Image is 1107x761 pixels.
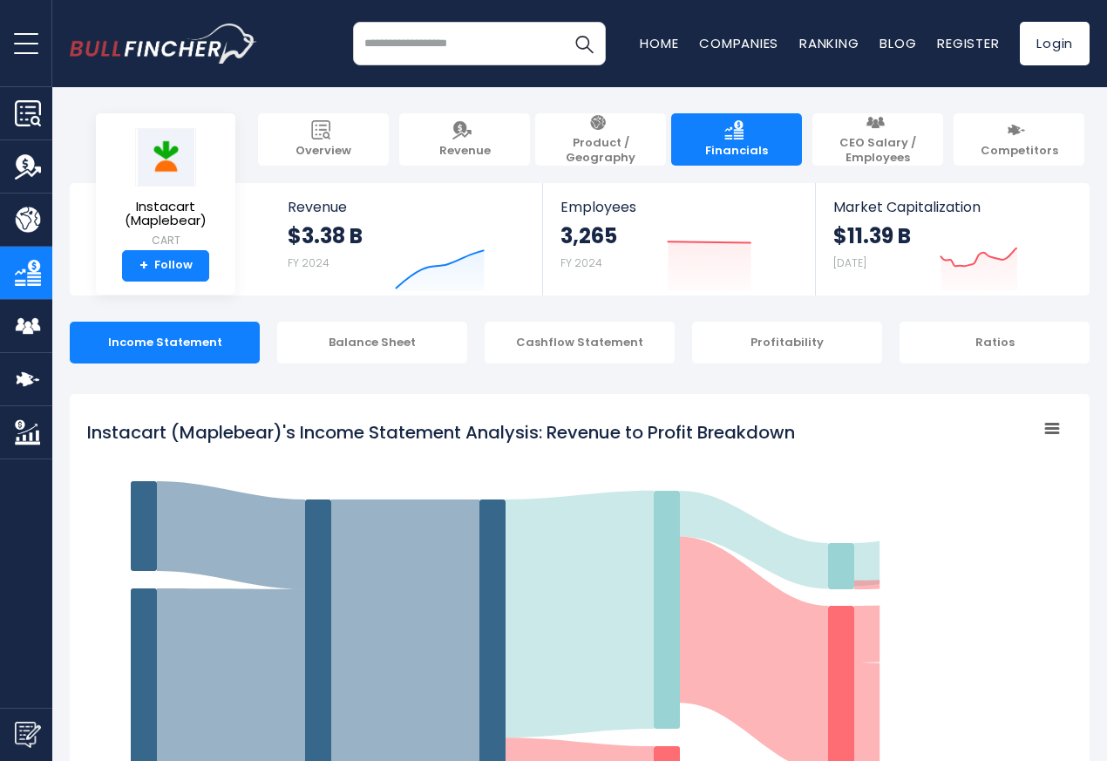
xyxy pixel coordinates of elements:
strong: $3.38 B [288,222,363,249]
strong: $11.39 B [833,222,911,249]
a: Overview [258,113,389,166]
span: Market Capitalization [833,199,1070,215]
tspan: Instacart (Maplebear)'s Income Statement Analysis: Revenue to Profit Breakdown [87,420,795,445]
a: Revenue [399,113,530,166]
a: Instacart (Maplebear) CART [109,127,222,250]
strong: + [139,258,148,274]
button: Search [562,22,606,65]
span: Instacart (Maplebear) [110,200,221,228]
div: Ratios [900,322,1090,364]
small: FY 2024 [560,255,602,270]
a: Home [640,34,678,52]
a: Blog [879,34,916,52]
a: Companies [699,34,778,52]
small: FY 2024 [288,255,329,270]
a: +Follow [122,250,209,282]
a: Ranking [799,34,859,52]
strong: 3,265 [560,222,617,249]
span: Employees [560,199,797,215]
span: Revenue [439,144,491,159]
a: Employees 3,265 FY 2024 [543,183,814,296]
a: Go to homepage [70,24,257,64]
a: CEO Salary / Employees [812,113,943,166]
div: Cashflow Statement [485,322,675,364]
span: Financials [705,144,768,159]
a: Login [1020,22,1090,65]
div: Income Statement [70,322,260,364]
span: CEO Salary / Employees [821,136,934,166]
small: CART [110,233,221,248]
img: bullfincher logo [70,24,257,64]
a: Financials [671,113,802,166]
div: Balance Sheet [277,322,467,364]
a: Competitors [954,113,1084,166]
div: Profitability [692,322,882,364]
span: Product / Geography [544,136,657,166]
a: Market Capitalization $11.39 B [DATE] [816,183,1088,296]
span: Overview [295,144,351,159]
a: Revenue $3.38 B FY 2024 [270,183,543,296]
small: [DATE] [833,255,866,270]
a: Product / Geography [535,113,666,166]
a: Register [937,34,999,52]
span: Revenue [288,199,526,215]
span: Competitors [981,144,1058,159]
